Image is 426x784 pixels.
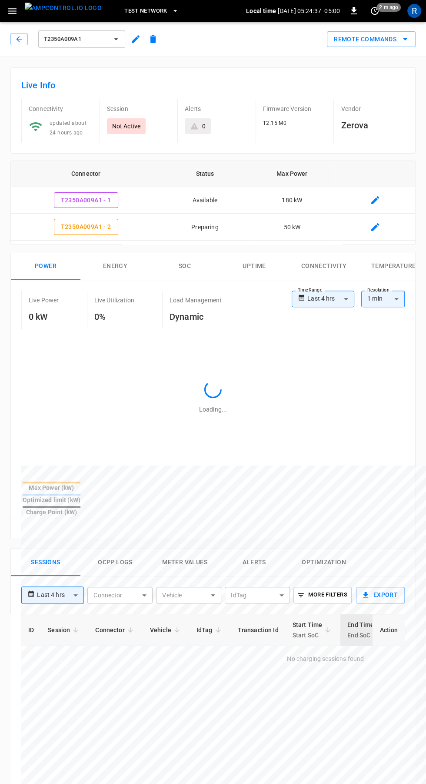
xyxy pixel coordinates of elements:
[50,120,87,136] span: updated about 24 hours ago
[361,291,405,307] div: 1 min
[376,3,401,12] span: 2 m ago
[249,161,335,187] th: Max Power
[170,310,222,324] h6: Dynamic
[21,78,405,92] h6: Live Info
[150,549,220,576] button: Meter Values
[170,296,222,305] p: Load Management
[80,549,150,576] button: Ocpp logs
[289,549,359,576] button: Optimization
[246,7,276,15] p: Local time
[341,104,405,113] p: Vendor
[202,122,206,131] div: 0
[29,310,59,324] h6: 0 kW
[38,30,125,48] button: T2350A009A1
[124,6,167,16] span: Test Network
[150,252,220,280] button: SOC
[356,587,405,603] button: Export
[161,187,249,214] td: Available
[278,7,340,15] p: [DATE] 05:24:37 -05:00
[95,625,136,635] span: Connector
[220,549,289,576] button: Alerts
[249,187,335,214] td: 180 kW
[161,214,249,241] td: Preparing
[150,625,183,635] span: Vehicle
[327,31,416,47] button: Remote Commands
[407,4,421,18] div: profile-icon
[367,287,389,294] label: Resolution
[220,252,289,280] button: Uptime
[231,614,286,646] th: Transaction Id
[29,104,93,113] p: Connectivity
[347,630,374,640] p: End SoC
[11,161,415,294] table: connector table
[289,252,359,280] button: Connectivity
[293,630,323,640] p: Start SoC
[298,287,322,294] label: Time Range
[37,587,84,603] div: Last 4 hrs
[80,252,150,280] button: Energy
[293,620,323,640] div: Start Time
[372,614,405,646] th: Action
[121,3,182,20] button: Test Network
[263,120,286,126] span: T2.15.M0
[341,118,405,132] h6: Zerova
[11,252,80,280] button: Power
[161,161,249,187] th: Status
[11,161,161,187] th: Connector
[161,241,249,268] td: Unavailable
[44,34,108,44] span: T2350A009A1
[107,104,171,113] p: Session
[368,4,382,18] button: set refresh interval
[185,104,249,113] p: Alerts
[54,192,118,208] button: T2350A009A1 - 1
[347,620,385,640] span: End TimeEnd SoC
[94,310,134,324] h6: 0%
[25,3,102,13] img: ampcontrol.io logo
[327,31,416,47] div: remote commands options
[196,625,224,635] span: IdTag
[249,214,335,241] td: 50 kW
[11,549,80,576] button: Sessions
[29,296,59,305] p: Live Power
[263,104,327,113] p: Firmware Version
[21,614,41,646] th: ID
[94,296,134,305] p: Live Utilization
[307,291,354,307] div: Last 4 hrs
[199,406,227,413] span: Loading...
[54,219,118,235] button: T2350A009A1 - 2
[293,620,334,640] span: Start TimeStart SoC
[293,587,351,603] button: More Filters
[347,620,374,640] div: End Time
[112,122,141,131] p: Not Active
[249,241,335,268] td: -
[48,625,81,635] span: Session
